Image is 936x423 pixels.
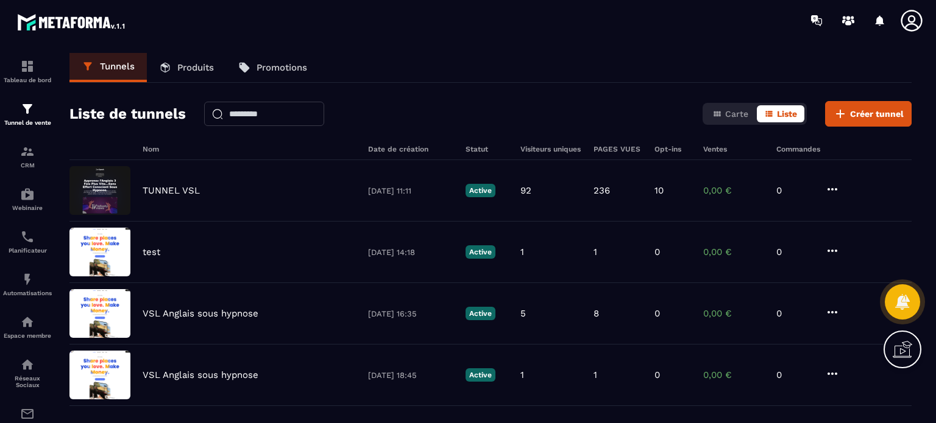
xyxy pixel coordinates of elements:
a: formationformationTableau de bord [3,50,52,93]
h6: Visiteurs uniques [520,145,581,153]
p: 1 [520,246,524,257]
a: formationformationTunnel de vente [3,93,52,135]
img: automations [20,315,35,329]
p: 1 [594,246,597,257]
button: Créer tunnel [825,101,912,127]
a: automationsautomationsEspace membre [3,306,52,348]
p: 0,00 € [703,369,764,380]
p: 0 [654,308,660,319]
p: Active [466,307,495,320]
h6: PAGES VUES [594,145,642,153]
img: social-network [20,357,35,372]
p: 236 [594,185,610,196]
p: 92 [520,185,531,196]
p: Réseaux Sociaux [3,375,52,388]
span: Créer tunnel [850,108,904,120]
p: 0 [654,246,660,257]
a: schedulerschedulerPlanificateur [3,220,52,263]
p: Produits [177,62,214,73]
p: CRM [3,162,52,169]
a: formationformationCRM [3,135,52,178]
p: 0 [776,246,813,257]
p: Tableau de bord [3,77,52,83]
span: Carte [725,109,748,119]
h6: Statut [466,145,508,153]
p: Tunnels [100,61,135,72]
img: image [69,166,130,215]
p: VSL Anglais sous hypnose [143,369,258,380]
p: 1 [520,369,524,380]
button: Liste [757,105,804,122]
p: 0,00 € [703,308,764,319]
p: TUNNEL VSL [143,185,200,196]
p: 0,00 € [703,246,764,257]
a: Tunnels [69,53,147,82]
p: Tunnel de vente [3,119,52,126]
h6: Commandes [776,145,820,153]
button: Carte [705,105,756,122]
h2: Liste de tunnels [69,102,186,126]
p: 8 [594,308,599,319]
p: 10 [654,185,664,196]
p: Active [466,368,495,382]
p: 5 [520,308,526,319]
a: Promotions [226,53,319,82]
p: [DATE] 11:11 [368,186,453,195]
a: automationsautomationsWebinaire [3,178,52,220]
p: 0 [776,185,813,196]
h6: Date de création [368,145,453,153]
a: automationsautomationsAutomatisations [3,263,52,306]
p: 0 [776,308,813,319]
p: 1 [594,369,597,380]
p: 0 [776,369,813,380]
p: Active [466,245,495,259]
img: formation [20,102,35,116]
p: Automatisations [3,290,52,296]
p: [DATE] 14:18 [368,248,453,257]
p: Planificateur [3,247,52,254]
p: test [143,246,160,257]
img: email [20,407,35,421]
img: formation [20,144,35,159]
img: scheduler [20,229,35,244]
p: Espace membre [3,332,52,339]
h6: Opt-ins [654,145,691,153]
img: image [69,228,130,276]
img: automations [20,272,35,287]
a: social-networksocial-networkRéseaux Sociaux [3,348,52,397]
img: image [69,289,130,338]
p: Promotions [257,62,307,73]
p: Webinaire [3,205,52,211]
h6: Ventes [703,145,764,153]
p: [DATE] 16:35 [368,309,453,318]
p: 0 [654,369,660,380]
h6: Nom [143,145,356,153]
p: VSL Anglais sous hypnose [143,308,258,319]
p: [DATE] 18:45 [368,371,453,380]
span: Liste [777,109,797,119]
p: Active [466,184,495,197]
img: image [69,351,130,399]
img: logo [17,11,127,33]
img: formation [20,59,35,74]
a: Produits [147,53,226,82]
img: automations [20,187,35,201]
p: 0,00 € [703,185,764,196]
